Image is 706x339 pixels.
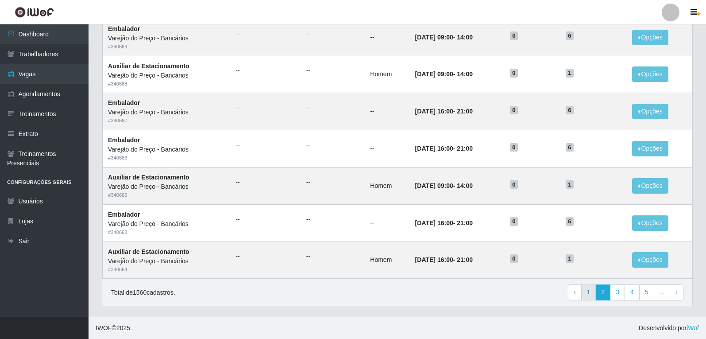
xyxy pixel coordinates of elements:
[96,324,112,331] span: IWOF
[415,34,453,41] time: [DATE] 09:00
[108,117,225,125] div: # 340667
[632,30,668,45] button: Opções
[566,180,574,189] span: 1
[108,248,189,255] strong: Auxiliar de Estacionamento
[108,211,140,218] strong: Embalador
[108,62,189,70] strong: Auxiliar de Estacionamento
[108,219,225,229] div: Varejão do Preço - Bancários
[566,106,574,115] span: 6
[566,31,574,40] span: 6
[365,56,409,93] td: Homem
[457,256,473,263] time: 21:00
[632,104,668,119] button: Opções
[632,178,668,194] button: Opções
[566,217,574,226] span: 6
[415,70,473,78] strong: -
[365,19,409,56] td: --
[415,108,453,115] time: [DATE] 16:00
[235,215,296,224] ul: --
[415,256,453,263] time: [DATE] 16:00
[566,69,574,78] span: 1
[610,284,625,300] a: 3
[457,145,473,152] time: 21:00
[415,219,473,226] strong: -
[108,154,225,162] div: # 340666
[235,66,296,75] ul: --
[457,182,473,189] time: 14:00
[670,284,683,300] a: Next
[306,29,360,39] ul: --
[510,217,518,226] span: 0
[96,323,132,333] span: © 2025 .
[675,288,678,296] span: ›
[15,7,54,18] img: CoreUI Logo
[108,25,140,32] strong: Embalador
[566,254,574,263] span: 1
[510,180,518,189] span: 0
[306,103,360,113] ul: --
[568,284,582,300] a: Previous
[108,229,225,236] div: # 340663
[365,242,409,279] td: Homem
[415,182,453,189] time: [DATE] 09:00
[365,204,409,242] td: --
[510,143,518,152] span: 0
[415,108,473,115] strong: -
[365,93,409,130] td: --
[108,191,225,199] div: # 340665
[457,219,473,226] time: 21:00
[415,34,473,41] strong: -
[574,288,576,296] span: ‹
[510,106,518,115] span: 0
[632,252,668,268] button: Opções
[235,103,296,113] ul: --
[625,284,640,300] a: 4
[108,136,140,144] strong: Embalador
[632,66,668,82] button: Opções
[108,257,225,266] div: Varejão do Preço - Bancários
[306,215,360,224] ul: --
[108,182,225,191] div: Varejão do Preço - Bancários
[415,145,453,152] time: [DATE] 16:00
[415,145,473,152] strong: -
[108,34,225,43] div: Varejão do Preço - Bancários
[415,182,473,189] strong: -
[111,288,175,297] p: Total de 1560 cadastros.
[415,256,473,263] strong: -
[415,219,453,226] time: [DATE] 16:00
[306,252,360,261] ul: --
[510,254,518,263] span: 0
[235,252,296,261] ul: --
[457,108,473,115] time: 21:00
[306,178,360,187] ul: --
[639,284,654,300] a: 5
[306,66,360,75] ul: --
[235,140,296,150] ul: --
[510,69,518,78] span: 0
[581,284,596,300] a: 1
[457,70,473,78] time: 14:00
[632,215,668,231] button: Opções
[108,174,189,181] strong: Auxiliar de Estacionamento
[108,71,225,80] div: Varejão do Preço - Bancários
[108,80,225,88] div: # 340668
[457,34,473,41] time: 14:00
[687,324,699,331] a: iWof
[365,130,409,168] td: --
[108,266,225,273] div: # 340664
[595,284,610,300] a: 2
[108,99,140,106] strong: Embalador
[306,140,360,150] ul: --
[654,284,671,300] a: ...
[108,43,225,51] div: # 340669
[568,284,683,300] nav: pagination
[235,178,296,187] ul: --
[365,167,409,204] td: Homem
[108,145,225,154] div: Varejão do Preço - Bancários
[566,143,574,152] span: 6
[415,70,453,78] time: [DATE] 09:00
[235,29,296,39] ul: --
[632,141,668,156] button: Opções
[108,108,225,117] div: Varejão do Preço - Bancários
[510,31,518,40] span: 0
